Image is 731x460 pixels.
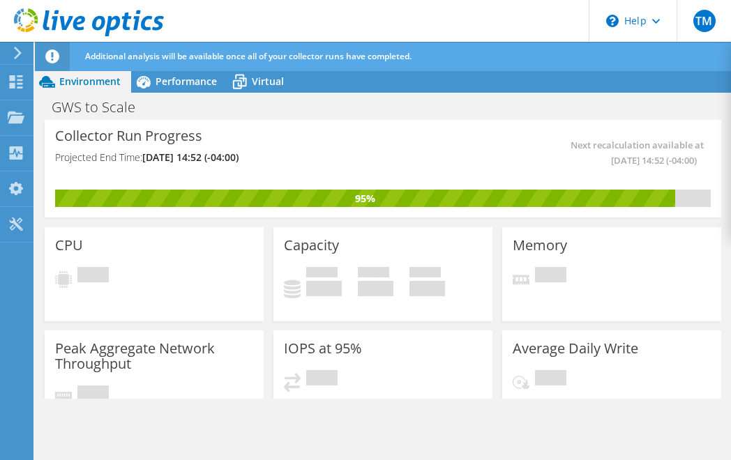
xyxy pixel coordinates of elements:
[306,281,342,296] h4: 0 GiB
[284,341,362,356] h3: IOPS at 95%
[513,238,567,253] h3: Memory
[513,341,638,356] h3: Average Daily Write
[383,137,704,168] span: Next recalculation available at
[284,238,339,253] h3: Capacity
[358,281,393,296] h4: 0 GiB
[606,15,619,27] svg: \n
[535,370,566,389] span: Pending
[358,267,389,281] span: Free
[55,341,253,371] h3: Peak Aggregate Network Throughput
[383,153,697,168] span: [DATE] 14:52 (-04:00)
[77,267,109,286] span: Pending
[535,267,566,286] span: Pending
[77,385,109,404] span: Pending
[156,75,217,88] span: Performance
[85,50,412,62] span: Additional analysis will be available once all of your collector runs have completed.
[306,267,338,281] span: Used
[693,10,716,32] span: TM
[55,238,83,253] h3: CPU
[409,281,445,296] h4: 0 GiB
[55,191,675,206] div: 95%
[252,75,284,88] span: Virtual
[142,151,239,164] span: [DATE] 14:52 (-04:00)
[45,100,157,115] h1: GWS to Scale
[306,370,338,389] span: Pending
[55,150,379,165] h4: Projected End Time:
[59,75,121,88] span: Environment
[409,267,441,281] span: Total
